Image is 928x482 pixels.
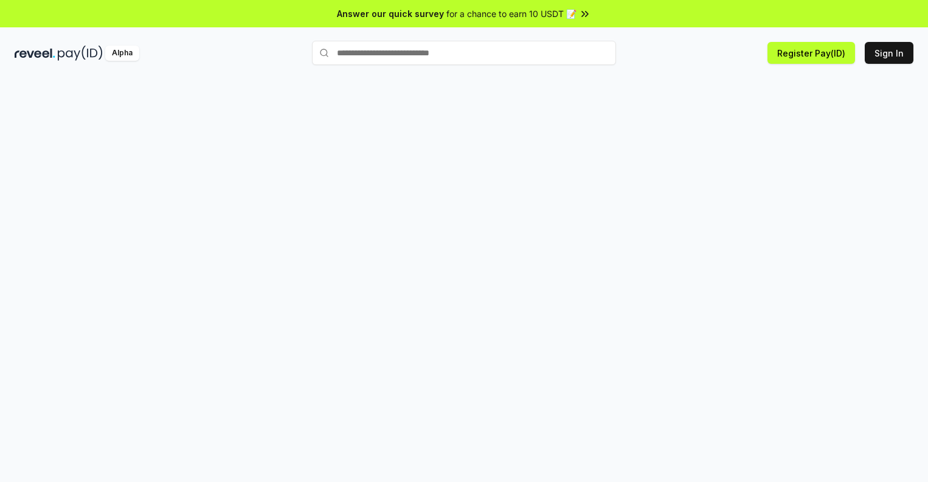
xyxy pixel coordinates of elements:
[15,46,55,61] img: reveel_dark
[446,7,577,20] span: for a chance to earn 10 USDT 📝
[337,7,444,20] span: Answer our quick survey
[58,46,103,61] img: pay_id
[865,42,913,64] button: Sign In
[767,42,855,64] button: Register Pay(ID)
[105,46,139,61] div: Alpha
